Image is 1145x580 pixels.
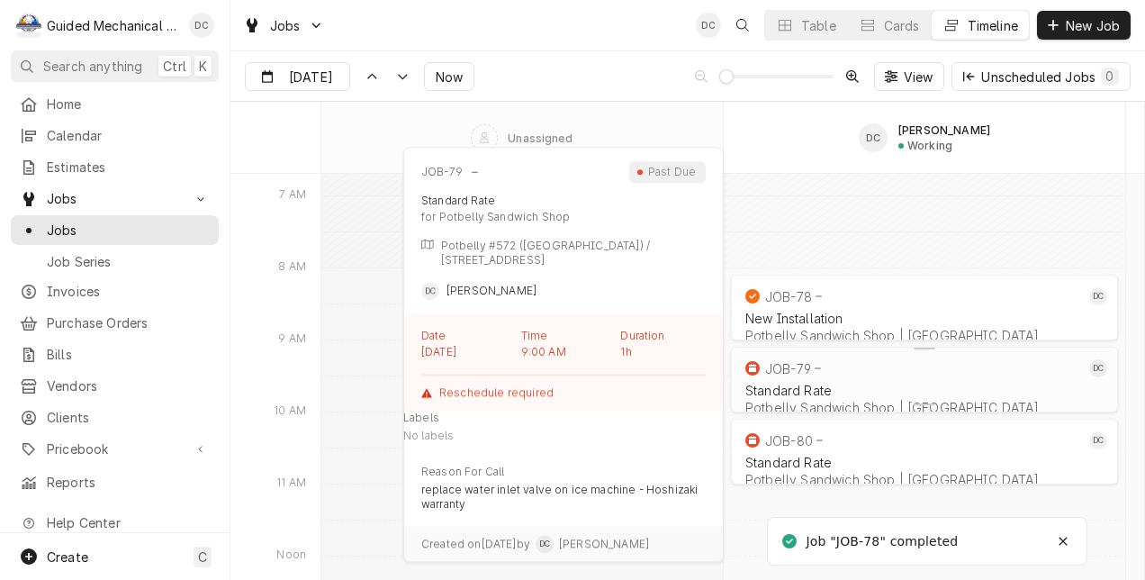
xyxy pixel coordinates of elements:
[236,11,331,41] a: Go to Jobs
[1037,11,1131,40] button: New Job
[47,252,210,271] span: Job Series
[1089,359,1107,377] div: DC
[11,152,219,182] a: Estimates
[11,121,219,150] a: Calendar
[765,289,812,304] div: JOB-78
[441,239,707,267] p: Potbelly #572 ([GEOGRAPHIC_DATA]) / [STREET_ADDRESS]
[265,403,315,423] div: 10 AM
[421,465,504,479] p: Reason For Call
[47,16,179,35] div: Guided Mechanical Services, LLC
[521,345,566,359] p: 9:00 AM
[47,440,183,458] span: Pricebook
[421,483,706,512] p: replace water inlet valve on ice machine - Hoshizaki warranty
[47,408,210,427] span: Clients
[16,13,41,38] div: Guided Mechanical Services, LLC's Avatar
[11,508,219,538] a: Go to Help Center
[11,89,219,119] a: Home
[47,313,210,332] span: Purchase Orders
[439,385,554,400] span: Reschedule required
[951,62,1131,91] button: Unscheduled Jobs0
[270,187,315,207] div: 7 AM
[421,282,439,300] div: Daniel Cornell's Avatar
[1089,431,1107,449] div: DC
[403,411,439,425] p: Labels
[1062,16,1123,35] span: New Job
[424,62,474,91] button: Now
[43,57,142,76] span: Search anything
[745,311,1104,326] div: New Installation
[11,215,219,245] a: Jobs
[421,537,530,551] span: Created on [DATE] by
[11,247,219,276] a: Job Series
[968,16,1018,35] div: Timeline
[267,548,315,567] div: Noon
[874,62,945,91] button: View
[765,433,813,449] div: JOB-80
[47,221,210,240] span: Jobs
[11,467,219,497] a: Reports
[859,123,888,152] div: DC
[198,548,207,566] span: C
[47,376,210,395] span: Vendors
[508,131,572,145] div: Unassigned
[163,57,186,76] span: Ctrl
[421,165,463,179] div: JOB-79
[269,331,315,351] div: 9 AM
[536,535,554,553] div: DC
[11,276,219,306] a: Invoices
[270,16,301,35] span: Jobs
[807,532,961,551] div: Job "JOB-78" completed
[11,434,219,464] a: Go to Pricebook
[884,16,920,35] div: Cards
[47,282,210,301] span: Invoices
[421,194,495,208] div: Standard Rate
[189,13,214,38] div: DC
[245,62,350,91] button: [DATE]
[745,383,1104,398] div: Standard Rate
[11,50,219,82] button: Search anythingCtrlK
[981,68,1119,86] div: Unscheduled Jobs
[16,13,41,38] div: G
[421,282,439,300] div: DC
[1089,359,1107,377] div: Daniel Cornell's Avatar
[521,329,548,343] p: Time
[1089,287,1107,305] div: Daniel Cornell's Avatar
[11,403,219,432] a: Clients
[47,549,88,565] span: Create
[199,57,207,76] span: K
[230,102,320,174] div: SPACE for context menu
[907,139,952,152] div: Working
[696,13,721,38] div: Daniel Cornell's Avatar
[421,345,456,359] p: [DATE]
[267,476,315,495] div: 11 AM
[403,429,454,450] span: No labels
[269,259,315,279] div: 8 AM
[620,329,664,343] p: Duration
[47,473,210,492] span: Reports
[11,371,219,401] a: Vendors
[1089,287,1107,305] div: DC
[47,158,210,177] span: Estimates
[47,345,210,364] span: Bills
[536,535,554,553] div: Daniel Cornell's Avatar
[900,68,937,86] span: View
[446,284,536,297] span: [PERSON_NAME]
[745,455,1104,470] div: Standard Rate
[432,68,466,86] span: Now
[1089,431,1107,449] div: Daniel Cornell's Avatar
[801,16,836,35] div: Table
[620,345,631,359] p: 1h
[11,184,219,213] a: Go to Jobs
[47,189,183,208] span: Jobs
[11,340,219,369] a: Bills
[421,329,446,343] p: Date
[47,126,210,145] span: Calendar
[696,13,721,38] div: DC
[47,95,210,113] span: Home
[765,361,811,376] div: JOB-79
[728,11,757,40] button: Open search
[645,165,699,179] div: Past Due
[11,308,219,338] a: Purchase Orders
[189,13,214,38] div: Daniel Cornell's Avatar
[47,513,208,532] span: Help Center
